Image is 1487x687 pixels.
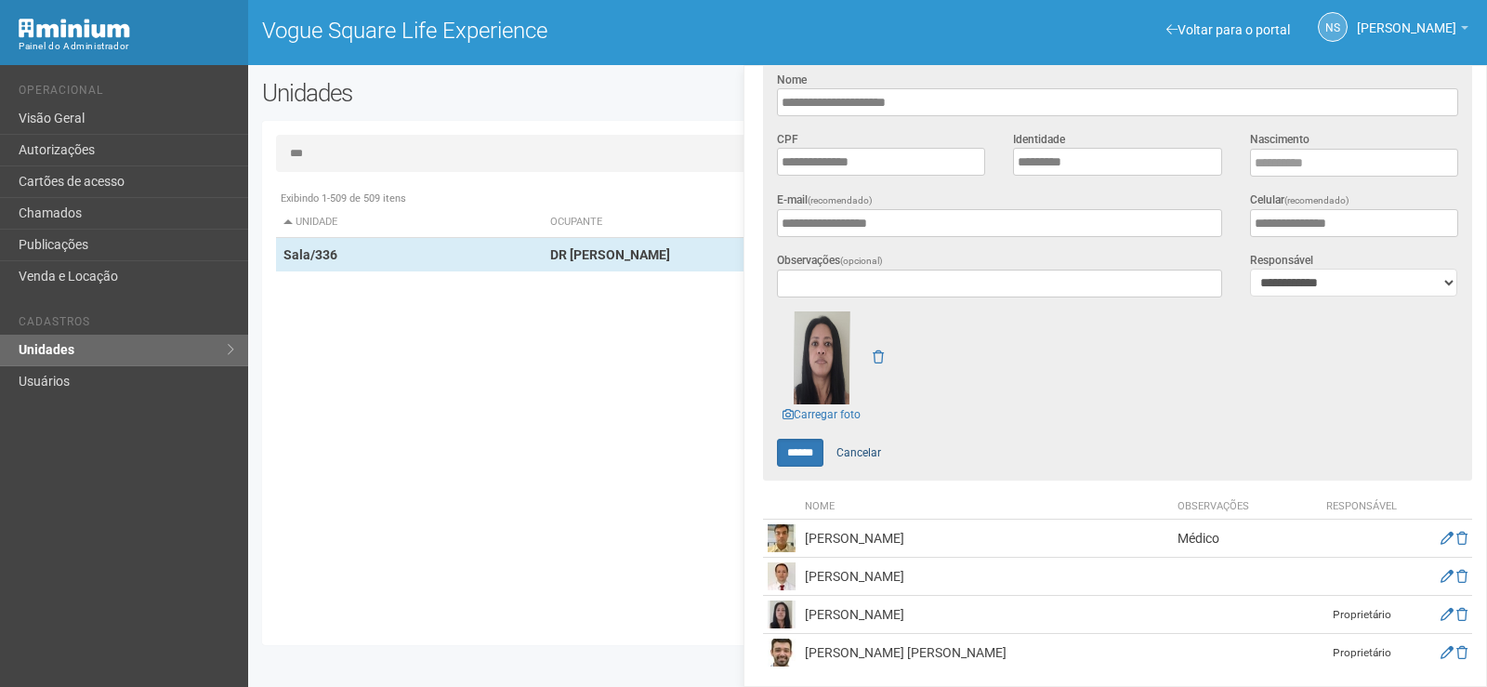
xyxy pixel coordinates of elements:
a: NS [1318,12,1348,42]
label: Nome [777,72,807,88]
div: Painel do Administrador [19,38,234,55]
label: Observações [777,252,883,270]
strong: DR [PERSON_NAME] [550,247,670,262]
td: Proprietário [1315,596,1408,634]
img: user.png [768,562,796,590]
img: user.png [768,524,796,552]
li: Cadastros [19,315,234,335]
td: Proprietário [1315,634,1408,672]
td: Médico [1173,520,1316,558]
li: Operacional [19,84,234,103]
a: Editar membro [1441,607,1454,622]
a: Excluir membro [1456,645,1467,660]
a: Excluir membro [1456,607,1467,622]
a: Cancelar [826,439,891,467]
th: Unidade: activate to sort column descending [276,207,544,238]
label: Responsável [1250,252,1313,269]
img: user.png [768,639,796,667]
span: Nicolle Silva [1357,3,1456,35]
a: [PERSON_NAME] [1357,23,1468,38]
td: [PERSON_NAME] [PERSON_NAME] [800,634,1173,672]
a: Editar membro [1441,531,1454,546]
th: Observações [1173,495,1316,520]
span: (recomendado) [808,195,873,205]
h1: Vogue Square Life Experience [262,19,854,43]
h2: Unidades [262,79,751,107]
img: user.png [768,601,796,628]
span: (recomendado) [1284,195,1349,205]
th: Responsável [1315,495,1408,520]
div: Exibindo 1-509 de 509 itens [276,191,1459,207]
a: Excluir membro [1456,569,1467,584]
span: (opcional) [840,256,883,266]
td: [PERSON_NAME] [800,558,1173,596]
td: [PERSON_NAME] [800,520,1173,558]
label: E-mail [777,192,873,209]
a: Editar membro [1441,569,1454,584]
a: Excluir membro [1456,531,1467,546]
label: CPF [777,131,798,148]
a: Carregar foto [777,404,866,425]
a: Remover [873,350,884,364]
th: Nome [800,495,1173,520]
th: Ocupante: activate to sort column ascending [543,207,1030,238]
strong: Sala/336 [283,247,337,262]
img: Minium [19,19,130,38]
td: [PERSON_NAME] [800,596,1173,634]
label: Celular [1250,192,1349,209]
label: Nascimento [1250,131,1309,148]
label: Identidade [1013,131,1065,148]
a: Editar membro [1441,645,1454,660]
a: Voltar para o portal [1166,22,1290,37]
img: user.png [777,311,870,404]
